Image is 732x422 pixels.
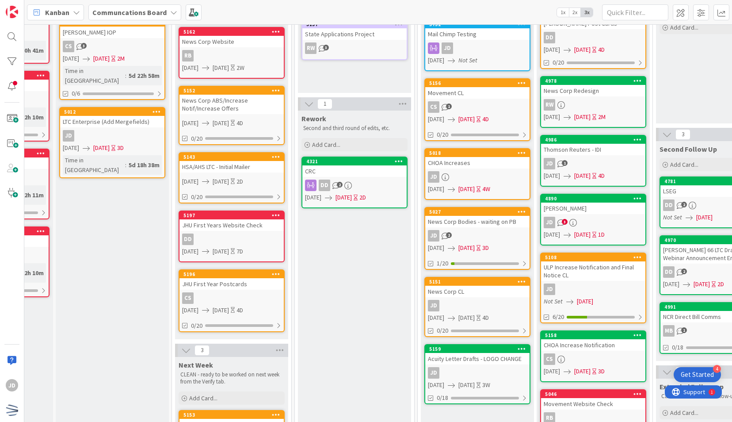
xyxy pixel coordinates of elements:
a: [PERSON_NAME] Post CardsDD[DATE][DATE]4D0/20 [540,9,646,69]
div: 5151News Corp CL [425,278,530,297]
div: 2D [717,280,724,289]
div: JHU First Year Postcards [179,278,284,290]
span: [DATE] [574,171,591,180]
span: Add Card... [670,161,698,169]
span: Add Card... [312,141,340,149]
div: 5152 [183,88,284,94]
span: [DATE] [182,247,198,256]
div: News Corp ABS/Increase Notif/Increase Offers [179,95,284,114]
div: 5108ULP Increase Notification and Final Notice CL [541,253,645,281]
div: CS [182,292,194,304]
div: 5d 18h 38m [126,160,162,170]
div: JD [442,42,453,54]
div: 4W [482,184,490,194]
a: 5159Acuity Letter Drafts - LOGO CHANGEJD[DATE][DATE]3W0/18 [424,344,530,404]
div: 5046 [545,391,645,397]
span: 0/6 [72,89,80,98]
span: [DATE] [458,243,475,253]
span: 1 [446,104,452,109]
span: [DATE] [428,243,444,253]
div: 4 [713,365,721,373]
a: 5156Movement CLCS[DATE][DATE]4D0/20 [424,78,530,141]
div: 5158CHOA Increase Notification [541,331,645,351]
div: 5143 [179,153,284,161]
span: 0/20 [191,192,202,202]
div: 5196JHU First Year Postcards [179,270,284,290]
div: DD [319,180,330,191]
div: Movement Website Check [541,398,645,410]
div: JD [541,284,645,295]
div: 5156 [425,79,530,87]
span: 3 [675,129,690,140]
span: [DATE] [93,54,110,63]
input: Quick Filter... [602,4,668,20]
div: 4890 [545,196,645,202]
div: 5156Movement CL [425,79,530,99]
a: 5027News Corp Bodies - waiting on PBJD[DATE][DATE]3D1/20 [424,207,530,270]
div: 2M [598,112,606,122]
div: CS [544,353,555,365]
div: 4978 [541,77,645,85]
a: 5018CHOA IncreasesJD[DATE][DATE]4W [424,148,530,200]
div: 5197JHU First Years Website Check [179,211,284,231]
div: 3d 20h 41m [11,46,46,55]
span: 2 [681,269,687,274]
p: Second and third round of edits, etc. [303,125,406,132]
div: JD [425,230,530,242]
a: 5162News Corp WebsiteRB[DATE][DATE]2W [179,27,285,79]
span: [DATE] [577,297,593,306]
a: 3732Mail Chimp TestingJD[DATE]Not Set [424,19,530,71]
div: 5162 [183,29,284,35]
div: 3D [117,143,124,153]
span: Rework [301,114,326,123]
div: 3D [482,243,489,253]
div: [PERSON_NAME] [541,203,645,214]
div: 5159Acuity Letter Drafts - LOGO CHANGE [425,345,530,364]
div: 5143HSA/AHS LTC - Initial Mailer [179,153,284,173]
div: Get Started [681,370,714,379]
a: 5012LTC Enterprise (Add Mergefields)JD[DATE][DATE]3DTime in [GEOGRAPHIC_DATA]:5d 18h 38m [59,107,165,178]
div: 4D [236,306,243,315]
span: 1/20 [437,259,448,268]
span: Second Follow Up [660,145,717,153]
img: avatar [6,404,18,416]
div: JD [544,284,555,295]
div: Thomson Reuters - IDI [541,144,645,155]
div: MB [663,325,675,337]
div: CS [428,101,439,113]
div: 5197 [183,212,284,219]
div: 3732 [425,20,530,28]
div: DD [663,199,675,211]
div: CS [179,292,284,304]
div: 4D [598,45,605,54]
i: Not Set [544,297,563,305]
div: DD [179,234,284,245]
a: 4890[PERSON_NAME]JD[DATE][DATE]1D [540,194,646,246]
div: 4321 [302,157,407,165]
div: JD [63,130,74,142]
a: 4879[PERSON_NAME] IOPCS[DATE][DATE]2MTime in [GEOGRAPHIC_DATA]:5d 22h 58m0/6 [59,18,165,100]
div: 3D [598,367,605,376]
div: Time in [GEOGRAPHIC_DATA] [63,155,125,175]
span: [DATE] [574,230,591,239]
div: 4D [482,115,489,124]
div: 5027News Corp Bodies - waiting on PB [425,208,530,227]
div: JHU First Years Website Check [179,219,284,231]
div: JD [541,158,645,169]
div: 4890 [541,195,645,203]
div: 5196 [183,271,284,277]
span: 0/20 [437,130,448,139]
span: Kanban [45,7,69,18]
span: [DATE] [213,306,229,315]
span: 2 [681,202,687,207]
span: : [125,160,126,170]
div: RW [302,42,407,54]
span: [DATE] [182,119,198,128]
span: [DATE] [544,171,560,180]
div: 5158 [545,332,645,338]
div: 4978 [545,78,645,84]
div: Movement CL [425,87,530,99]
div: 5027 [429,209,530,215]
div: Mail Chimp Testing [425,28,530,40]
div: JD [544,217,555,228]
